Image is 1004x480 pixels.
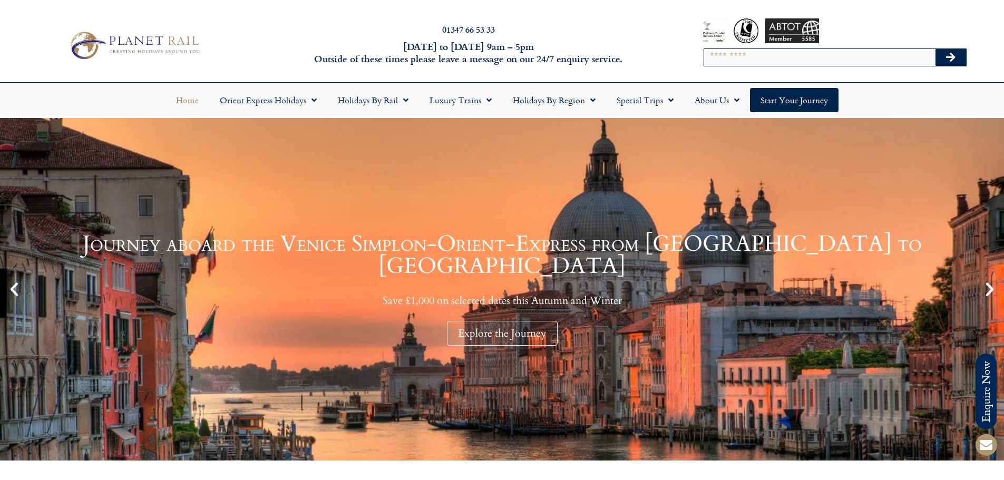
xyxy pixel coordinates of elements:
div: Previous slide [5,280,23,298]
a: Home [165,88,209,112]
nav: Menu [5,88,999,112]
a: Orient Express Holidays [209,88,327,112]
a: About Us [684,88,750,112]
div: Explore the Journey [447,321,558,346]
a: Special Trips [606,88,684,112]
div: Next slide [981,280,999,298]
h6: [DATE] to [DATE] 9am – 5pm Outside of these times please leave a message on our 24/7 enquiry serv... [270,41,667,65]
img: Planet Rail Train Holidays Logo [65,28,203,62]
a: Holidays by Rail [327,88,419,112]
a: Luxury Trains [419,88,502,112]
a: Holidays by Region [502,88,606,112]
button: Search [935,49,966,66]
p: Save £1,000 on selected dates this Autumn and Winter [26,294,978,307]
a: Start your Journey [750,88,839,112]
a: 01347 66 53 33 [442,23,495,35]
h1: Journey aboard the Venice Simplon-Orient-Express from [GEOGRAPHIC_DATA] to [GEOGRAPHIC_DATA] [26,233,978,277]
